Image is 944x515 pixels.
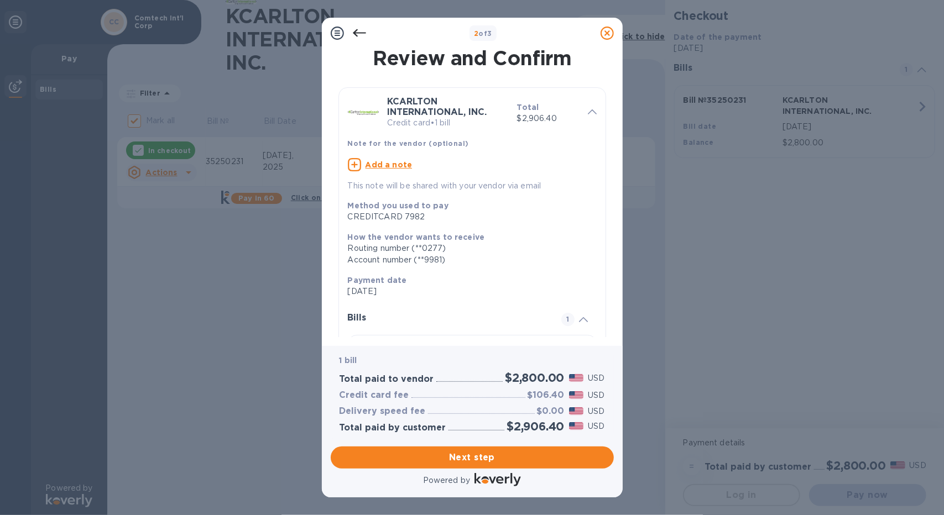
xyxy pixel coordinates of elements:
[569,407,584,415] img: USD
[348,286,588,297] p: [DATE]
[474,29,492,38] b: of 3
[588,421,604,432] p: USD
[348,180,597,192] p: This note will be shared with your vendor via email
[569,391,584,399] img: USD
[561,313,575,326] span: 1
[474,29,478,38] span: 2
[507,419,564,433] h2: $2,906.40
[340,423,446,433] h3: Total paid by customer
[340,356,357,365] b: 1 bill
[569,422,584,430] img: USD
[348,276,407,285] b: Payment date
[348,233,485,241] b: How the vendor wants to receive
[388,96,487,117] b: KCARLTON INTERNATIONAL, INC.
[348,139,469,148] b: Note for the vendor (optional)
[348,313,548,323] h3: Bills
[340,451,605,464] span: Next step
[336,46,608,70] h1: Review and Confirm
[517,103,539,112] b: Total
[348,201,448,210] b: Method you used to pay
[588,372,604,384] p: USD
[588,390,604,401] p: USD
[348,254,588,266] div: Account number (**9981)
[366,160,413,169] u: Add a note
[388,117,508,129] p: Credit card • 1 bill
[340,406,426,417] h3: Delivery speed fee
[474,473,521,486] img: Logo
[340,374,434,385] h3: Total paid to vendor
[423,475,470,486] p: Powered by
[348,243,588,254] div: Routing number (**0277)
[331,446,614,469] button: Next step
[528,390,565,401] h3: $106.40
[517,113,579,124] p: $2,906.40
[340,390,409,401] h3: Credit card fee
[505,371,564,385] h2: $2,800.00
[537,406,565,417] h3: $0.00
[569,374,584,382] img: USD
[588,406,604,417] p: USD
[348,211,588,223] div: CREDITCARD 7982
[348,97,597,192] div: KCARLTON INTERNATIONAL, INC.Credit card•1 billTotal$2,906.40Note for the vendor (optional)Add a n...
